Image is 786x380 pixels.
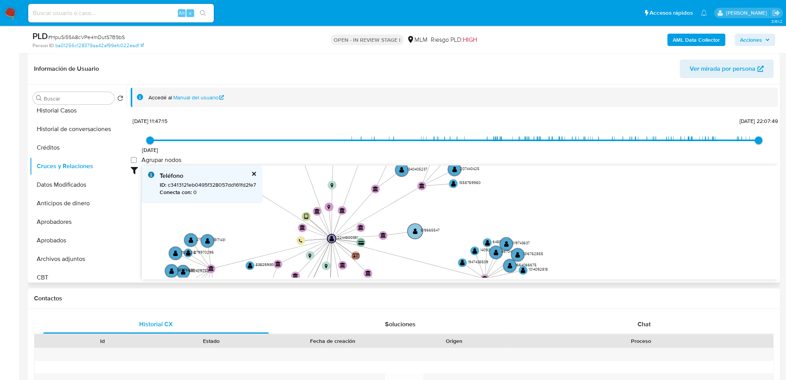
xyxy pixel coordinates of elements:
text: 279970296 [194,249,214,254]
text:  [314,208,320,213]
text:  [508,262,512,269]
text:  [419,183,425,188]
text: 648948983 [493,239,512,244]
div: Proceso [514,337,768,345]
text: 207440425 [460,165,479,171]
h1: Contactos [34,295,774,302]
input: Agrupar nodos [131,157,137,163]
text: 1014092818 [529,266,548,272]
h1: Información de Usuario [34,65,99,73]
span: Agrupar nodos [142,156,181,164]
text:  [331,183,333,188]
a: Manual del usuario [173,94,224,101]
div: Fecha de creación [271,337,394,345]
a: ba01256c128379aa42af99efc022eadf [55,42,144,49]
text:  [340,262,345,268]
text:  [460,259,465,266]
text:  [365,271,371,276]
button: Aprobados [30,231,126,250]
text:  [173,250,178,256]
text:  [275,261,281,266]
text: 1947438509 [468,259,488,264]
button: Buscar [36,95,42,101]
text: 13171431 [213,237,225,242]
b: Person ID [32,42,54,49]
text:  [304,213,308,220]
text:  [452,166,457,172]
button: Anticipos de dinero [30,194,126,213]
span: [DATE] [142,146,159,154]
text: 1558769980 [459,180,480,185]
text:  [186,250,191,256]
text: 2244800381 [337,235,358,240]
span: Soluciones [385,320,415,329]
a: Salir [772,9,780,17]
span: [DATE] 22:07:49 [739,117,777,125]
button: Volver al orden por defecto [117,95,123,104]
span: # HpuSi55A8cVPe4mDutS7B9bS [48,33,125,41]
text:  [504,240,509,247]
text: 457049035 [501,249,521,254]
button: Historial de conversaciones [30,120,126,138]
button: AML Data Collector [667,34,725,46]
text:  [353,253,359,258]
span: HIGH [463,35,477,44]
text: 1409397645 [480,247,501,252]
text:  [327,204,330,210]
text:  [399,167,404,173]
text: 1119743637 [512,240,530,245]
div: MLM [407,36,428,44]
text:  [380,233,386,238]
text:  [451,180,456,186]
text:  [358,225,363,230]
span: c3413121eb0495f328057dd161fd2fe7 [160,181,256,189]
button: Archivos adjuntos [30,250,126,268]
text: 1316762855 [523,251,543,256]
button: Aprobadores [30,213,126,231]
b: Conecta con : [160,188,192,196]
div: Origen [405,337,503,345]
text:  [248,262,252,269]
text: 682429282 [189,268,209,273]
text:  [472,247,477,254]
text:  [205,238,210,244]
button: Ver mirada por persona [680,60,774,78]
span: Chat [638,320,651,329]
button: Datos Modificados [30,176,126,194]
text: 838259302 [256,262,276,267]
text: 519665547 [421,227,440,233]
text: 1664066675 [515,262,537,267]
a: Notificaciones [701,10,707,16]
text:  [358,240,364,245]
span: 3.161.2 [771,18,782,24]
text:  [293,273,298,278]
span: Accesos rápidos [650,9,693,17]
text:  [515,251,520,257]
div: Teléfono [160,172,256,180]
text:  [325,263,327,268]
button: Créditos [30,138,126,157]
div: Estado [162,337,261,345]
button: cerrar [251,171,256,176]
p: loui.hernandezrodriguez@mercadolibre.com.mx [726,9,769,17]
b: ID : [160,181,166,189]
button: CBT [30,268,126,287]
span: Historial CX [139,320,173,329]
text:  [299,239,302,243]
text:  [189,237,193,243]
button: Historial Casos [30,101,126,120]
input: Buscar usuario o caso... [28,8,214,18]
button: Cruces y Relaciones [30,157,126,176]
text:  [169,268,174,274]
text:  [413,228,418,234]
text:  [373,186,378,191]
text:  [494,249,498,255]
p: 0 [160,189,256,196]
span: Ver mirada por persona [690,60,755,78]
span: Accedé al [148,94,172,101]
p: OPEN - IN REVIEW STAGE I [331,34,404,45]
span: s [189,9,191,17]
b: PLD [32,30,48,42]
text:  [482,276,488,281]
text:  [339,208,345,213]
